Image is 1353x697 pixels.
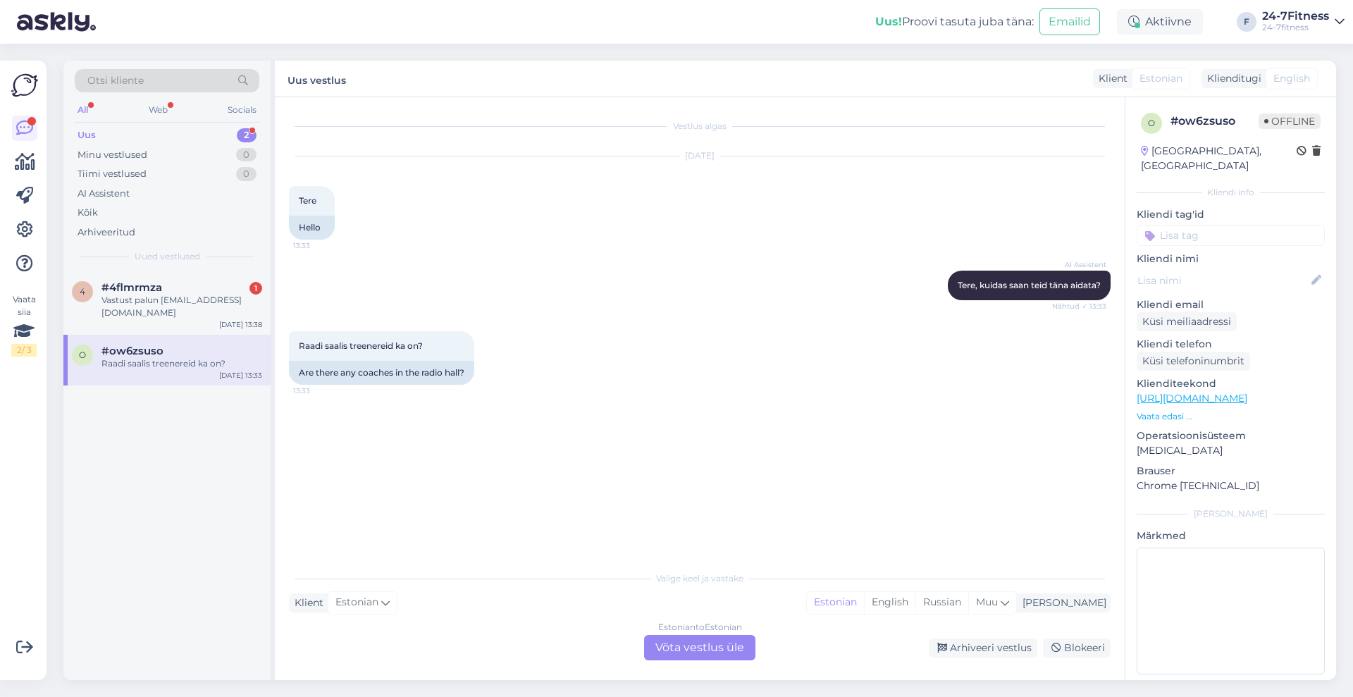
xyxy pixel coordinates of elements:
[11,344,37,357] div: 2 / 3
[78,206,98,220] div: Kõik
[1043,639,1111,658] div: Blokeeri
[915,592,968,613] div: Russian
[1137,297,1325,312] p: Kliendi email
[78,148,147,162] div: Minu vestlused
[299,340,423,351] span: Raadi saalis treenereid ka on?
[236,148,257,162] div: 0
[75,101,91,119] div: All
[78,167,147,181] div: Tiimi vestlused
[101,294,262,319] div: Vastust palun [EMAIL_ADDRESS][DOMAIN_NAME]
[658,621,742,634] div: Estonian to Estonian
[958,280,1101,290] span: Tere, kuidas saan teid täna aidata?
[237,128,257,142] div: 2
[1237,12,1256,32] div: F
[1137,225,1325,246] input: Lisa tag
[1017,596,1106,610] div: [PERSON_NAME]
[101,345,163,357] span: #ow6zsuso
[1137,273,1309,288] input: Lisa nimi
[1262,11,1345,33] a: 24-7Fitness24-7fitness
[289,572,1111,585] div: Valige keel ja vastake
[864,592,915,613] div: English
[1141,144,1297,173] div: [GEOGRAPHIC_DATA], [GEOGRAPHIC_DATA]
[289,361,474,385] div: Are there any coaches in the radio hall?
[87,73,144,88] span: Otsi kliente
[807,592,864,613] div: Estonian
[1148,118,1155,128] span: o
[101,281,162,294] span: #4flmrmza
[1093,71,1127,86] div: Klient
[78,128,96,142] div: Uus
[299,195,316,206] span: Tere
[1259,113,1321,129] span: Offline
[249,282,262,295] div: 1
[1137,428,1325,443] p: Operatsioonisüsteem
[289,596,323,610] div: Klient
[1039,8,1100,35] button: Emailid
[1137,186,1325,199] div: Kliendi info
[135,250,200,263] span: Uued vestlused
[1137,392,1247,405] a: [URL][DOMAIN_NAME]
[875,13,1034,30] div: Proovi tasuta juba täna:
[1262,22,1329,33] div: 24-7fitness
[146,101,171,119] div: Web
[976,596,998,608] span: Muu
[1054,259,1106,270] span: AI Assistent
[1052,301,1106,312] span: Nähtud ✓ 13:33
[101,357,262,370] div: Raadi saalis treenereid ka on?
[929,639,1037,658] div: Arhiveeri vestlus
[1201,71,1261,86] div: Klienditugi
[1139,71,1182,86] span: Estonian
[1137,410,1325,423] p: Vaata edasi ...
[219,319,262,330] div: [DATE] 13:38
[1137,352,1250,371] div: Küsi telefoninumbrit
[1170,113,1259,130] div: # ow6zsuso
[288,69,346,88] label: Uus vestlus
[219,370,262,381] div: [DATE] 13:33
[1273,71,1310,86] span: English
[78,187,130,201] div: AI Assistent
[1137,464,1325,479] p: Brauser
[1137,376,1325,391] p: Klienditeekond
[644,635,755,660] div: Võta vestlus üle
[236,167,257,181] div: 0
[1137,252,1325,266] p: Kliendi nimi
[1137,507,1325,520] div: [PERSON_NAME]
[335,595,378,610] span: Estonian
[79,350,86,360] span: o
[1137,443,1325,458] p: [MEDICAL_DATA]
[1137,529,1325,543] p: Märkmed
[293,240,346,251] span: 13:33
[78,226,135,240] div: Arhiveeritud
[289,149,1111,162] div: [DATE]
[1137,312,1237,331] div: Küsi meiliaadressi
[80,286,85,297] span: 4
[1117,9,1203,35] div: Aktiivne
[11,293,37,357] div: Vaata siia
[1137,479,1325,493] p: Chrome [TECHNICAL_ID]
[11,72,38,99] img: Askly Logo
[289,216,335,240] div: Hello
[1137,337,1325,352] p: Kliendi telefon
[289,120,1111,132] div: Vestlus algas
[1137,207,1325,222] p: Kliendi tag'id
[225,101,259,119] div: Socials
[293,385,346,396] span: 13:33
[875,15,902,28] b: Uus!
[1262,11,1329,22] div: 24-7Fitness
